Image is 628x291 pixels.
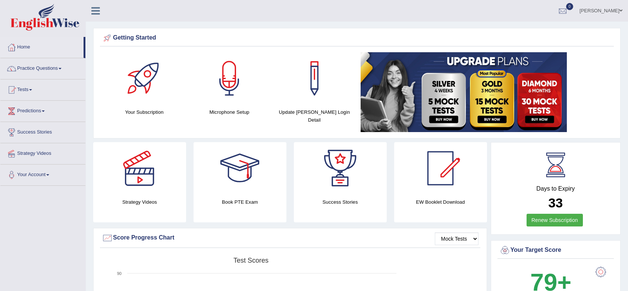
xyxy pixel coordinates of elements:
[233,257,269,264] tspan: Test scores
[499,185,612,192] h4: Days to Expiry
[276,108,353,124] h4: Update [PERSON_NAME] Login Detail
[499,245,612,256] div: Your Target Score
[102,232,478,244] div: Score Progress Chart
[117,271,122,276] text: 90
[361,52,567,132] img: small5.jpg
[0,165,85,183] a: Your Account
[0,101,85,119] a: Predictions
[548,195,563,210] b: 33
[527,214,583,226] a: Renew Subscription
[93,198,186,206] h4: Strategy Videos
[394,198,487,206] h4: EW Booklet Download
[0,143,85,162] a: Strategy Videos
[102,32,612,44] div: Getting Started
[0,58,85,77] a: Practice Questions
[194,198,286,206] h4: Book PTE Exam
[566,3,574,10] span: 0
[191,108,268,116] h4: Microphone Setup
[106,108,183,116] h4: Your Subscription
[0,122,85,141] a: Success Stories
[0,79,85,98] a: Tests
[0,37,84,56] a: Home
[294,198,387,206] h4: Success Stories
